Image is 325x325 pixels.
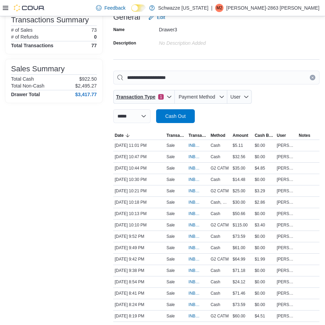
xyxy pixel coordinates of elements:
p: Sale [166,165,175,171]
h6: # of Sales [11,27,32,33]
span: $32.56 [233,154,246,160]
input: This is a search bar. As you type, the results lower in the page will automatically filter. [113,71,319,84]
button: INB6W5-3603891 [189,187,208,195]
h6: # of Refunds [11,34,38,40]
div: No Description added [159,38,251,46]
p: Sale [166,188,175,194]
span: [PERSON_NAME]-3276 [PERSON_NAME] [277,245,296,251]
div: $0.00 [253,232,275,241]
span: Notes [299,133,310,138]
h4: Drawer Total [11,92,40,97]
button: Cash Out [156,109,195,123]
div: [DATE] 8:41 PM [113,289,165,297]
div: $0.00 [253,175,275,184]
span: INB6W5-3603811 [189,245,201,251]
div: $0.00 [253,153,275,161]
h4: Total Transactions [11,43,54,48]
div: [DATE] 10:18 PM [113,198,165,206]
p: 0 [94,34,97,40]
span: G2 CATM [211,165,229,171]
div: [DATE] 10:47 PM [113,153,165,161]
span: $61.00 [233,245,246,251]
span: Cash [211,177,220,182]
div: $0.00 [253,266,275,275]
span: Transaction # [189,133,208,138]
span: INB6W5-3603885 [189,200,201,205]
span: [PERSON_NAME]-3276 [PERSON_NAME] [277,154,296,160]
button: INB6W5-3603867 [189,221,208,229]
label: Name [113,27,125,32]
div: $0.00 [253,278,275,286]
h4: $3,417.77 [75,92,97,97]
div: $0.00 [253,244,275,252]
h3: General [113,13,140,21]
div: $4.51 [253,312,275,320]
div: [DATE] 8:24 PM [113,301,165,309]
span: $115.00 [233,222,248,228]
p: Sale [166,234,175,239]
p: | [211,4,212,12]
span: [PERSON_NAME]-3276 [PERSON_NAME] [277,291,296,296]
p: Sale [166,154,175,160]
button: INB6W5-3603948 [189,141,208,150]
span: $60.00 [233,313,246,319]
span: INB6W5-3603891 [189,188,201,194]
span: Cash [211,291,220,296]
span: $50.66 [233,211,246,216]
button: INB6W5-3603590 [189,289,208,297]
span: INB6W5-3603874 [189,211,201,216]
button: INB6W5-3603821 [189,232,208,241]
div: Matthew-2863 Turner [215,4,223,12]
span: [PERSON_NAME]-3276 [PERSON_NAME] [277,177,296,182]
span: [PERSON_NAME]-3276 [PERSON_NAME] [277,256,296,262]
button: Notes [297,131,319,140]
span: [PERSON_NAME]-3276 [PERSON_NAME] [277,234,296,239]
label: Description [113,40,136,46]
span: $14.48 [233,177,246,182]
span: Cash [211,234,220,239]
p: Sale [166,177,175,182]
span: G2 CATM [211,188,229,194]
p: [PERSON_NAME]-2863 [PERSON_NAME] [226,4,319,12]
h3: Sales Summary [11,65,65,73]
div: $0.00 [253,301,275,309]
h6: Total Non-Cash [11,83,45,89]
p: Sale [166,302,175,307]
p: Sale [166,143,175,148]
button: INB6W5-3603502 [189,312,208,320]
p: Sale [166,245,175,251]
span: INB6W5-3603924 [189,165,201,171]
span: [PERSON_NAME]-3276 [PERSON_NAME] [277,222,296,228]
button: INB6W5-3603924 [189,164,208,172]
div: [DATE] 9:42 PM [113,255,165,263]
span: INB6W5-3603654 [189,279,201,285]
span: $24.12 [233,279,246,285]
div: [DATE] 8:54 PM [113,278,165,286]
span: User [277,133,286,138]
button: User [275,131,297,140]
button: INB6W5-3603782 [189,255,208,263]
p: Sale [166,313,175,319]
p: Sale [166,222,175,228]
button: Date [113,131,165,140]
div: [DATE] 10:44 PM [113,164,165,172]
button: INB6W5-3603772 [189,266,208,275]
div: [DATE] 8:19 PM [113,312,165,320]
button: Payment Method [175,90,227,104]
span: INB6W5-3603782 [189,256,201,262]
p: Sale [166,279,175,285]
span: [PERSON_NAME]-3276 [PERSON_NAME] [277,200,296,205]
span: 1 active filters [158,94,164,100]
div: Drawer3 [159,24,251,32]
div: $0.00 [253,210,275,218]
span: $71.46 [233,291,246,296]
button: Clear input [310,75,315,80]
span: M2 [217,4,222,12]
span: INB6W5-3603519 [189,302,201,307]
span: INB6W5-3603948 [189,143,201,148]
span: $5.11 [233,143,243,148]
button: Edit [146,10,168,24]
button: Cash Back [253,131,275,140]
span: Payment Method [179,94,215,100]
